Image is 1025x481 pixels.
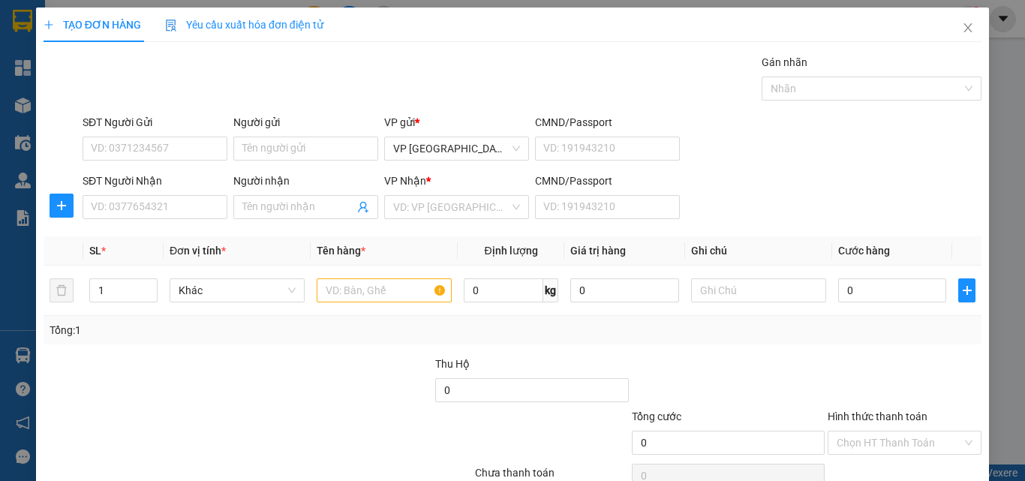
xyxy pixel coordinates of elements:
div: Người gửi [233,114,378,131]
div: SĐT Người Gửi [83,114,227,131]
span: SL [89,245,101,257]
div: Người nhận [233,173,378,189]
input: 0 [570,278,678,302]
span: plus [44,20,54,30]
button: plus [50,194,74,218]
span: user-add [357,201,369,213]
div: CMND/Passport [535,114,680,131]
span: Yêu cầu xuất hóa đơn điện tử [165,19,323,31]
input: VD: Bàn, Ghế [317,278,452,302]
img: icon [165,20,177,32]
div: Tổng: 1 [50,322,397,338]
span: VP Sài Gòn [393,137,520,160]
span: close [962,22,974,34]
input: Ghi Chú [691,278,826,302]
span: Tên hàng [317,245,365,257]
div: VP gửi [384,114,529,131]
span: plus [959,284,975,296]
span: kg [543,278,558,302]
span: Khác [179,279,296,302]
span: Đơn vị tính [170,245,226,257]
span: TẠO ĐƠN HÀNG [44,19,141,31]
th: Ghi chú [685,236,832,266]
div: SĐT Người Nhận [83,173,227,189]
span: Thu Hộ [435,358,470,370]
span: Cước hàng [838,245,890,257]
div: CMND/Passport [535,173,680,189]
button: delete [50,278,74,302]
span: Định lượng [484,245,537,257]
span: VP Nhận [384,175,426,187]
span: Tổng cước [632,410,681,422]
label: Hình thức thanh toán [828,410,927,422]
button: plus [958,278,975,302]
span: Giá trị hàng [570,245,626,257]
label: Gán nhãn [762,56,807,68]
span: plus [50,200,73,212]
button: Close [947,8,989,50]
